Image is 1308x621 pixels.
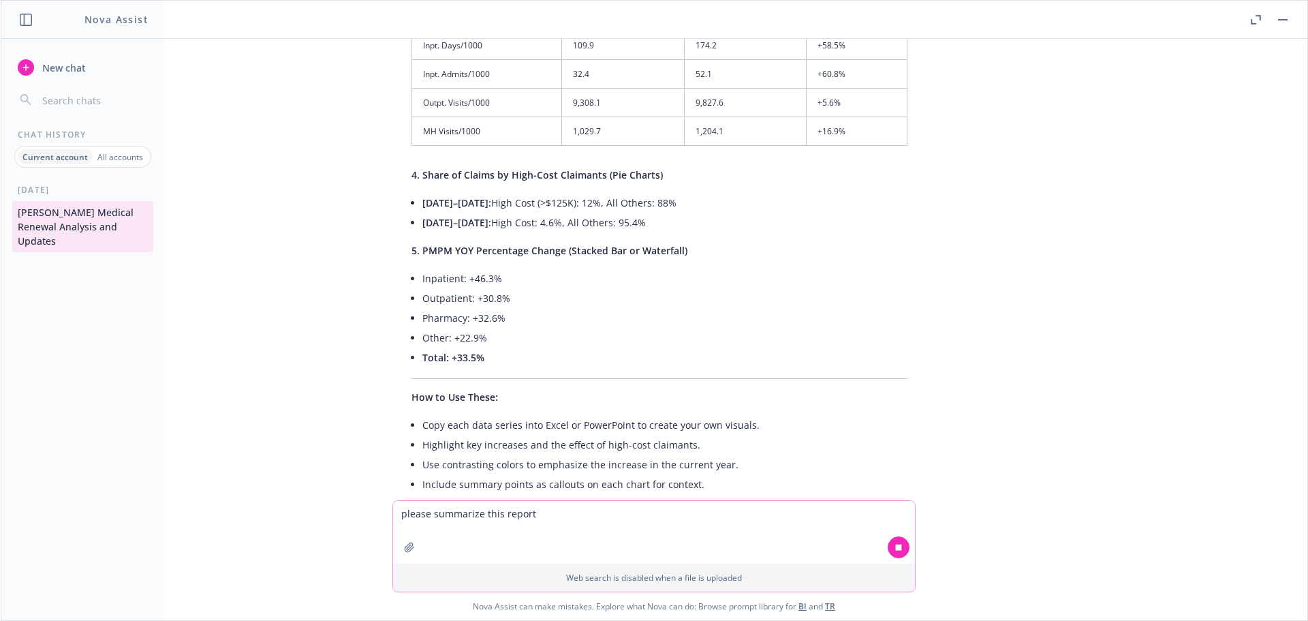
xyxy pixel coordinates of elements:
p: All accounts [97,151,143,163]
span: 4. Share of Claims by High-Cost Claimants (Pie Charts) [411,168,663,181]
td: Inpt. Days/1000 [412,31,562,59]
td: 32.4 [562,60,684,89]
td: 1,204.1 [684,117,806,146]
td: +16.9% [806,117,907,146]
p: Web search is disabled when a file is uploaded [401,572,907,584]
span: How to Use These: [411,391,498,404]
td: 109.9 [562,31,684,59]
div: Chat History [1,129,164,140]
li: Include summary points as callouts on each chart for context. [422,474,907,494]
input: Search chats [40,91,148,110]
td: 174.2 [684,31,806,59]
td: 52.1 [684,60,806,89]
li: High Cost: 4.6%, All Others: 95.4% [422,213,907,232]
p: Current account [22,151,88,163]
a: TR [825,601,835,612]
td: 9,308.1 [562,89,684,117]
div: [DATE] [1,184,164,196]
h1: Nova Assist [84,12,149,27]
span: 5. PMPM YOY Percentage Change (Stacked Bar or Waterfall) [411,244,687,257]
li: Use contrasting colors to emphasize the increase in the current year. [422,455,907,474]
td: +58.5% [806,31,907,59]
button: [PERSON_NAME] Medical Renewal Analysis and Updates [12,201,153,252]
li: High Cost (>$125K): 12%, All Others: 88% [422,193,907,213]
li: Highlight key increases and the effect of high-cost claimants. [422,435,907,455]
td: +5.6% [806,89,907,117]
span: New chat [40,61,86,75]
li: Outpatient: +30.8% [422,288,907,308]
td: Outpt. Visits/1000 [412,89,562,117]
span: [DATE]–[DATE]: [422,216,491,229]
li: Copy each data series into Excel or PowerPoint to create your own visuals. [422,415,907,435]
span: Nova Assist can make mistakes. Explore what Nova can do: Browse prompt library for and [473,592,835,620]
li: Other: +22.9% [422,328,907,348]
td: 9,827.6 [684,89,806,117]
a: BI [798,601,807,612]
li: Pharmacy: +32.6% [422,308,907,328]
li: Inpatient: +46.3% [422,269,907,288]
span: Total: +33.5% [422,351,484,364]
td: +60.8% [806,60,907,89]
button: New chat [12,55,153,80]
td: 1,029.7 [562,117,684,146]
span: [DATE]–[DATE]: [422,196,491,209]
td: Inpt. Admits/1000 [412,60,562,89]
td: MH Visits/1000 [412,117,562,146]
